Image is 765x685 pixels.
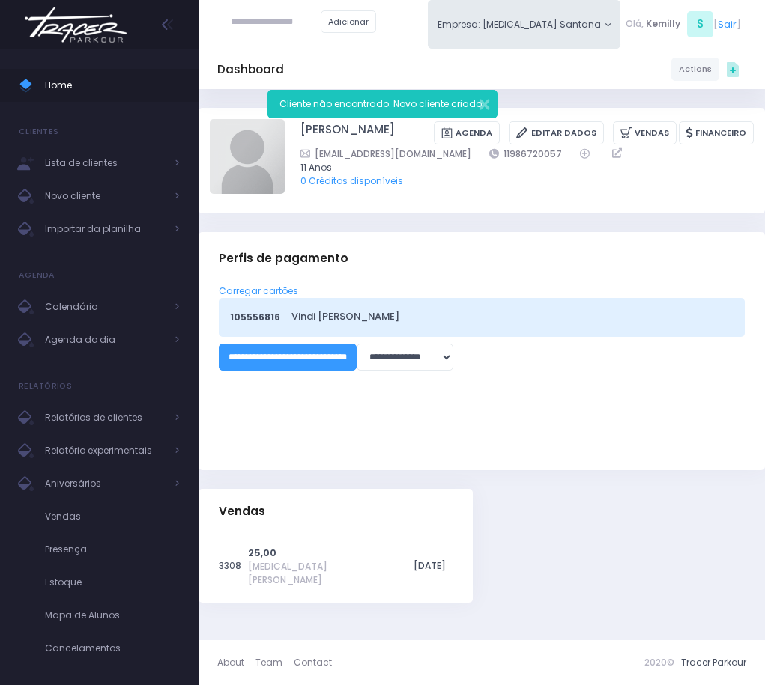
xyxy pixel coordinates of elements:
[294,649,332,676] a: Contact
[219,237,348,280] h3: Perfis de pagamento
[230,311,280,324] span: 105556816
[718,17,737,31] a: Sair
[45,186,165,206] span: Novo cliente
[489,147,562,161] a: 11986720057
[626,17,644,31] span: Olá,
[45,606,180,625] span: Mapa de Alunos
[19,117,58,147] h4: Clientes
[45,474,165,493] span: Aniversários
[681,656,746,669] a: Tracer Parkour
[414,559,446,572] span: [DATE]
[509,121,603,144] a: Editar Dados
[255,649,294,676] a: Team
[45,153,165,173] span: Lista de clientes
[687,11,713,37] span: S
[620,9,746,40] div: [ ]
[45,573,180,592] span: Estoque
[219,505,265,518] span: Vendas
[45,219,165,239] span: Importar da planilha
[300,147,471,161] a: [EMAIL_ADDRESS][DOMAIN_NAME]
[45,76,180,95] span: Home
[219,284,298,297] a: Carregar cartões
[219,539,248,594] td: 3308
[45,441,165,460] span: Relatório experimentais
[300,174,403,187] a: 0 Créditos disponíveis
[45,507,180,526] span: Vendas
[613,121,677,144] a: Vendas
[434,121,500,144] a: Agenda
[248,546,276,560] span: 25,00
[646,17,680,31] span: Kemilly
[644,656,674,669] span: 2020©
[45,408,165,427] span: Relatórios de clientes
[279,97,484,110] span: Cliente não encontrado. Novo cliente criado.
[671,58,719,80] a: Actions
[45,540,180,559] span: Presença
[248,560,387,587] span: [MEDICAL_DATA] [PERSON_NAME]
[291,309,729,323] a: Vindi [PERSON_NAME]
[19,261,55,290] h4: Agenda
[300,121,395,144] a: [PERSON_NAME]
[210,119,285,194] img: Nicole Pio avatar
[321,10,376,33] a: Adicionar
[19,371,72,401] h4: Relatórios
[45,330,165,350] span: Agenda do dia
[679,121,754,144] a: Financeiro
[217,649,255,676] a: About
[45,297,165,317] span: Calendário
[45,639,180,658] span: Cancelamentos
[300,161,736,174] span: 11 Anos
[217,63,284,76] h5: Dashboard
